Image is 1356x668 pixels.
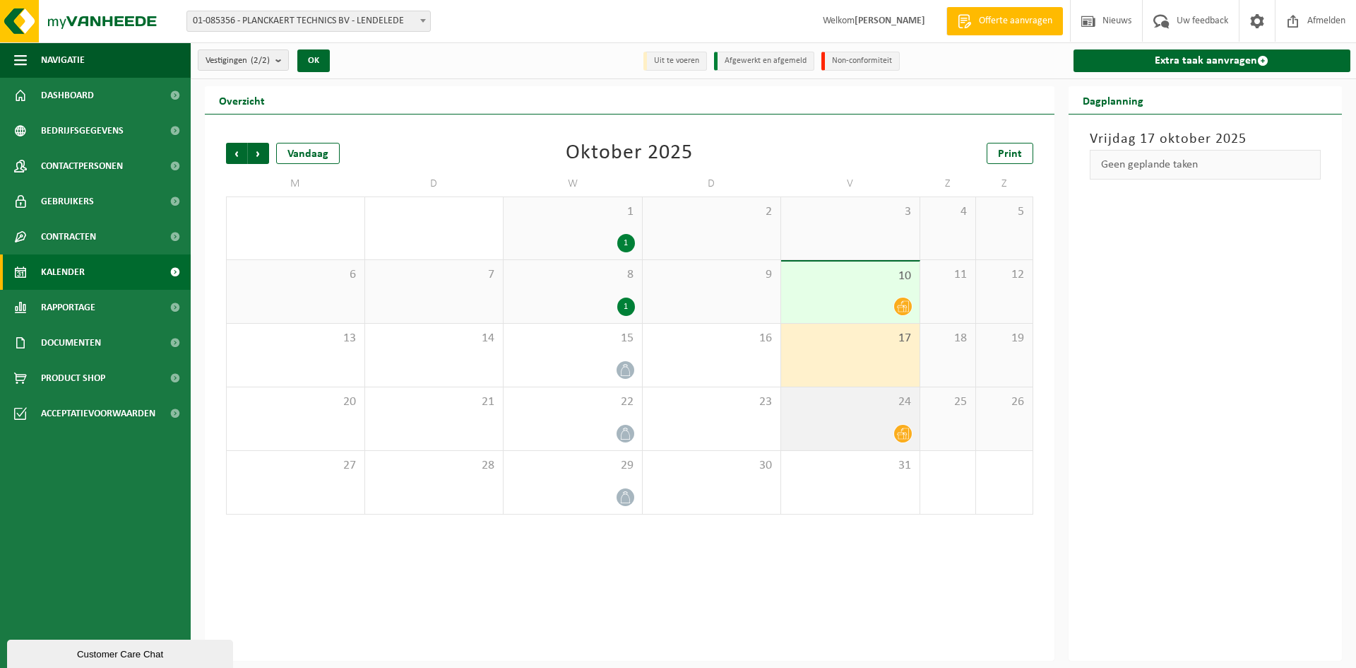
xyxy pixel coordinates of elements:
[788,269,912,284] span: 10
[920,171,977,197] td: Z
[372,394,496,410] span: 21
[511,267,635,283] span: 8
[234,458,357,474] span: 27
[41,148,123,184] span: Contactpersonen
[927,331,969,346] span: 18
[650,267,774,283] span: 9
[248,143,269,164] span: Volgende
[788,458,912,474] span: 31
[983,267,1025,283] span: 12
[41,42,85,78] span: Navigatie
[927,204,969,220] span: 4
[714,52,814,71] li: Afgewerkt en afgemeld
[788,394,912,410] span: 24
[998,148,1022,160] span: Print
[372,331,496,346] span: 14
[365,171,504,197] td: D
[251,56,270,65] count: (2/2)
[297,49,330,72] button: OK
[975,14,1056,28] span: Offerte aanvragen
[511,331,635,346] span: 15
[927,267,969,283] span: 11
[41,361,105,396] span: Product Shop
[504,171,643,197] td: W
[511,204,635,220] span: 1
[41,113,124,148] span: Bedrijfsgegevens
[983,204,1025,220] span: 5
[650,331,774,346] span: 16
[987,143,1033,164] a: Print
[617,298,635,316] div: 1
[983,394,1025,410] span: 26
[617,234,635,252] div: 1
[650,394,774,410] span: 23
[226,143,247,164] span: Vorige
[511,394,635,410] span: 22
[41,325,101,361] span: Documenten
[1069,86,1158,114] h2: Dagplanning
[41,78,94,113] span: Dashboard
[1073,49,1351,72] a: Extra taak aanvragen
[187,11,430,31] span: 01-085356 - PLANCKAERT TECHNICS BV - LENDELEDE
[276,143,340,164] div: Vandaag
[781,171,920,197] td: V
[226,171,365,197] td: M
[1090,129,1321,150] h3: Vrijdag 17 oktober 2025
[788,331,912,346] span: 17
[566,143,693,164] div: Oktober 2025
[234,267,357,283] span: 6
[206,50,270,71] span: Vestigingen
[511,458,635,474] span: 29
[1090,150,1321,180] div: Geen geplande taken
[983,331,1025,346] span: 19
[41,254,85,290] span: Kalender
[650,204,774,220] span: 2
[927,394,969,410] span: 25
[7,637,236,668] iframe: chat widget
[198,49,289,71] button: Vestigingen(2/2)
[372,267,496,283] span: 7
[643,52,707,71] li: Uit te voeren
[855,16,925,26] strong: [PERSON_NAME]
[41,396,155,431] span: Acceptatievoorwaarden
[946,7,1063,35] a: Offerte aanvragen
[205,86,279,114] h2: Overzicht
[186,11,431,32] span: 01-085356 - PLANCKAERT TECHNICS BV - LENDELEDE
[650,458,774,474] span: 30
[234,331,357,346] span: 13
[821,52,900,71] li: Non-conformiteit
[643,171,782,197] td: D
[976,171,1033,197] td: Z
[372,458,496,474] span: 28
[234,394,357,410] span: 20
[41,219,96,254] span: Contracten
[788,204,912,220] span: 3
[41,184,94,219] span: Gebruikers
[41,290,95,325] span: Rapportage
